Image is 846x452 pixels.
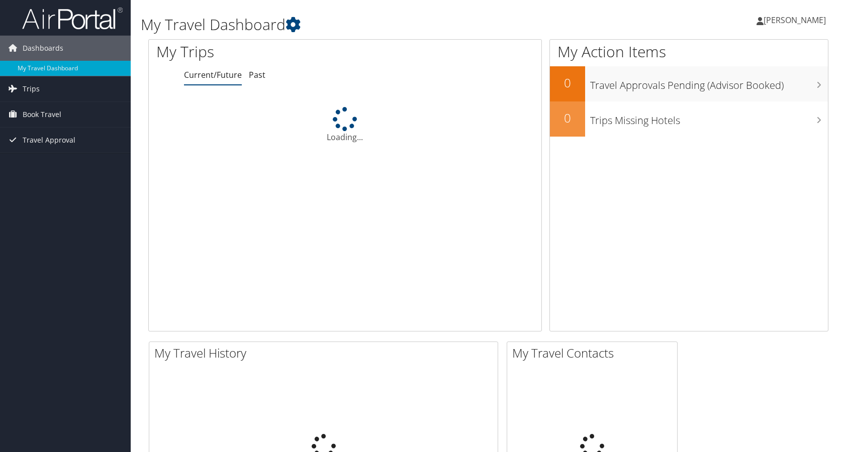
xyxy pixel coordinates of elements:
[764,15,826,26] span: [PERSON_NAME]
[154,345,498,362] h2: My Travel History
[512,345,677,362] h2: My Travel Contacts
[22,7,123,30] img: airportal-logo.png
[550,74,585,91] h2: 0
[184,69,242,80] a: Current/Future
[249,69,265,80] a: Past
[757,5,836,35] a: [PERSON_NAME]
[23,76,40,101] span: Trips
[141,14,604,35] h1: My Travel Dashboard
[550,101,828,137] a: 0Trips Missing Hotels
[23,102,61,127] span: Book Travel
[23,36,63,61] span: Dashboards
[590,108,828,128] h3: Trips Missing Hotels
[590,73,828,92] h3: Travel Approvals Pending (Advisor Booked)
[149,107,541,143] div: Loading...
[156,41,370,62] h1: My Trips
[550,66,828,101] a: 0Travel Approvals Pending (Advisor Booked)
[550,41,828,62] h1: My Action Items
[23,128,75,153] span: Travel Approval
[550,109,585,127] h2: 0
